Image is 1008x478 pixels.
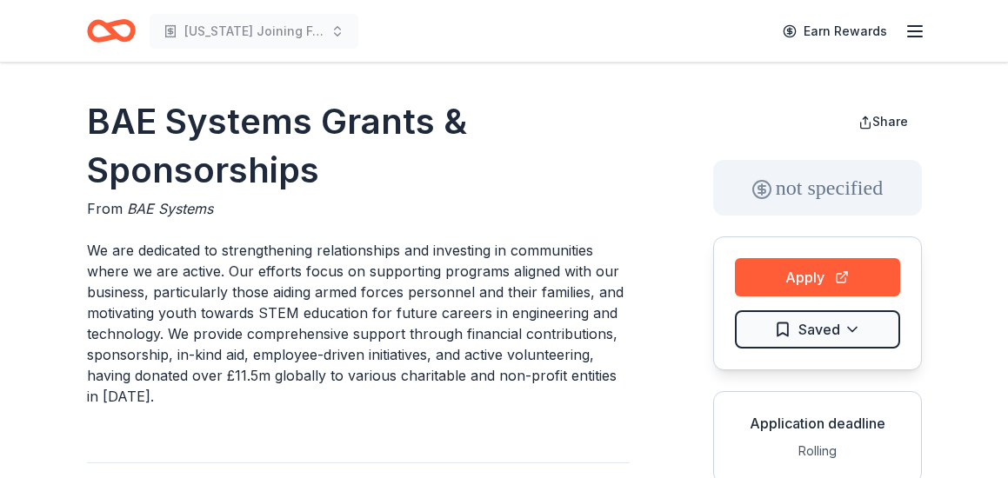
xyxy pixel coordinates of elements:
span: [US_STATE] Joining Forces Grant Search [184,21,324,42]
a: Earn Rewards [772,16,898,47]
div: Rolling [728,441,907,461]
span: Share [872,114,908,129]
div: not specified [713,160,922,216]
div: From [87,198,630,219]
div: Application deadline [728,413,907,434]
button: [US_STATE] Joining Forces Grant Search [150,14,358,49]
span: BAE Systems [127,200,213,217]
button: Saved [735,310,900,349]
h1: BAE Systems Grants & Sponsorships [87,97,630,195]
span: Saved [798,318,840,341]
button: Share [844,104,922,139]
p: We are dedicated to strengthening relationships and investing in communities where we are active.... [87,240,630,407]
a: Home [87,10,136,51]
button: Apply [735,258,900,296]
